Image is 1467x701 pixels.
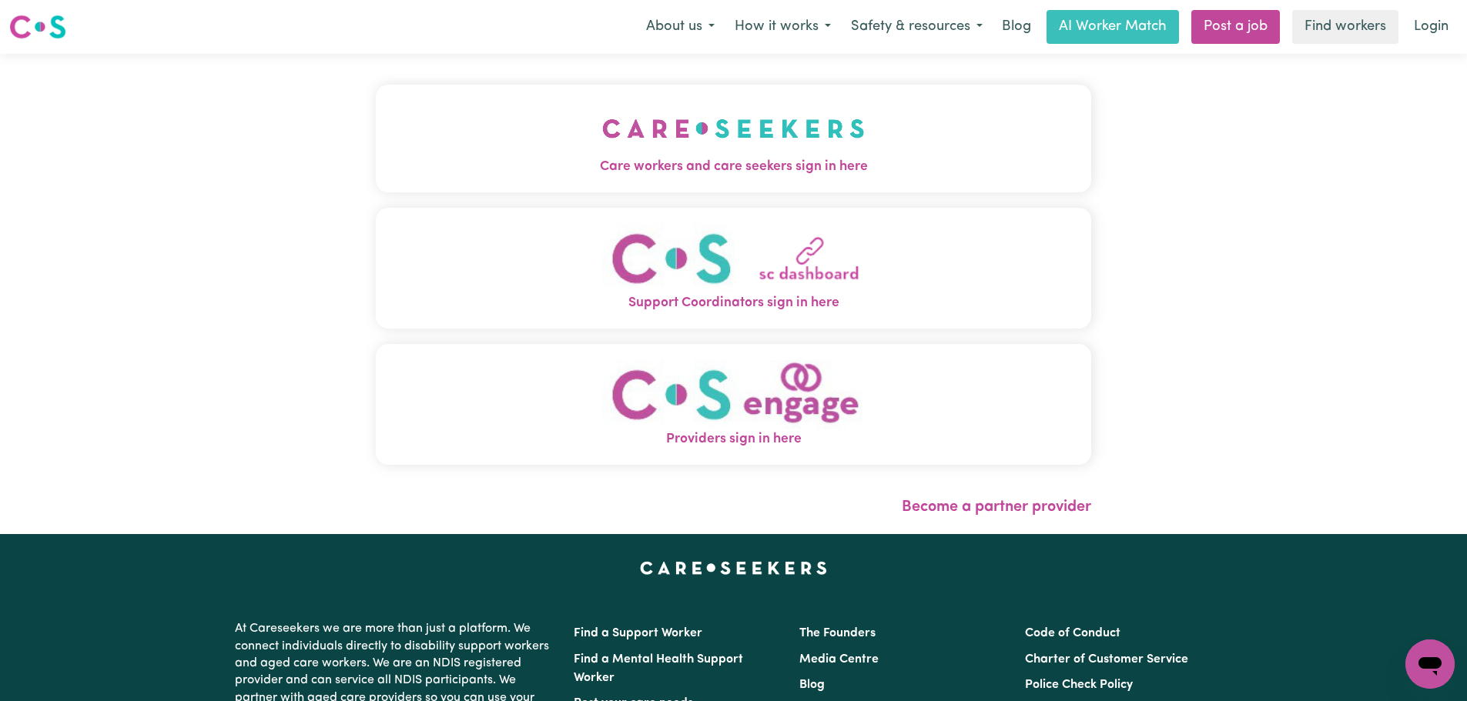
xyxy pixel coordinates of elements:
a: Post a job [1191,10,1280,44]
a: AI Worker Match [1047,10,1179,44]
a: Careseekers home page [640,562,827,574]
button: Care workers and care seekers sign in here [376,85,1091,192]
a: Police Check Policy [1025,679,1133,691]
button: Safety & resources [841,11,993,43]
a: Find a Support Worker [574,627,702,639]
span: Support Coordinators sign in here [376,293,1091,313]
iframe: Button to launch messaging window [1405,639,1455,689]
a: Blog [993,10,1040,44]
span: Providers sign in here [376,429,1091,449]
a: Careseekers logo [9,9,66,45]
span: Care workers and care seekers sign in here [376,157,1091,177]
a: Become a partner provider [902,499,1091,515]
img: Careseekers logo [9,13,66,41]
button: Support Coordinators sign in here [376,208,1091,329]
button: How it works [725,11,841,43]
a: Charter of Customer Service [1025,653,1188,666]
a: Blog [799,679,825,691]
a: Login [1405,10,1458,44]
a: Code of Conduct [1025,627,1120,639]
a: The Founders [799,627,876,639]
a: Media Centre [799,653,879,666]
a: Find a Mental Health Support Worker [574,653,743,684]
a: Find workers [1292,10,1398,44]
button: Providers sign in here [376,344,1091,465]
button: About us [636,11,725,43]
